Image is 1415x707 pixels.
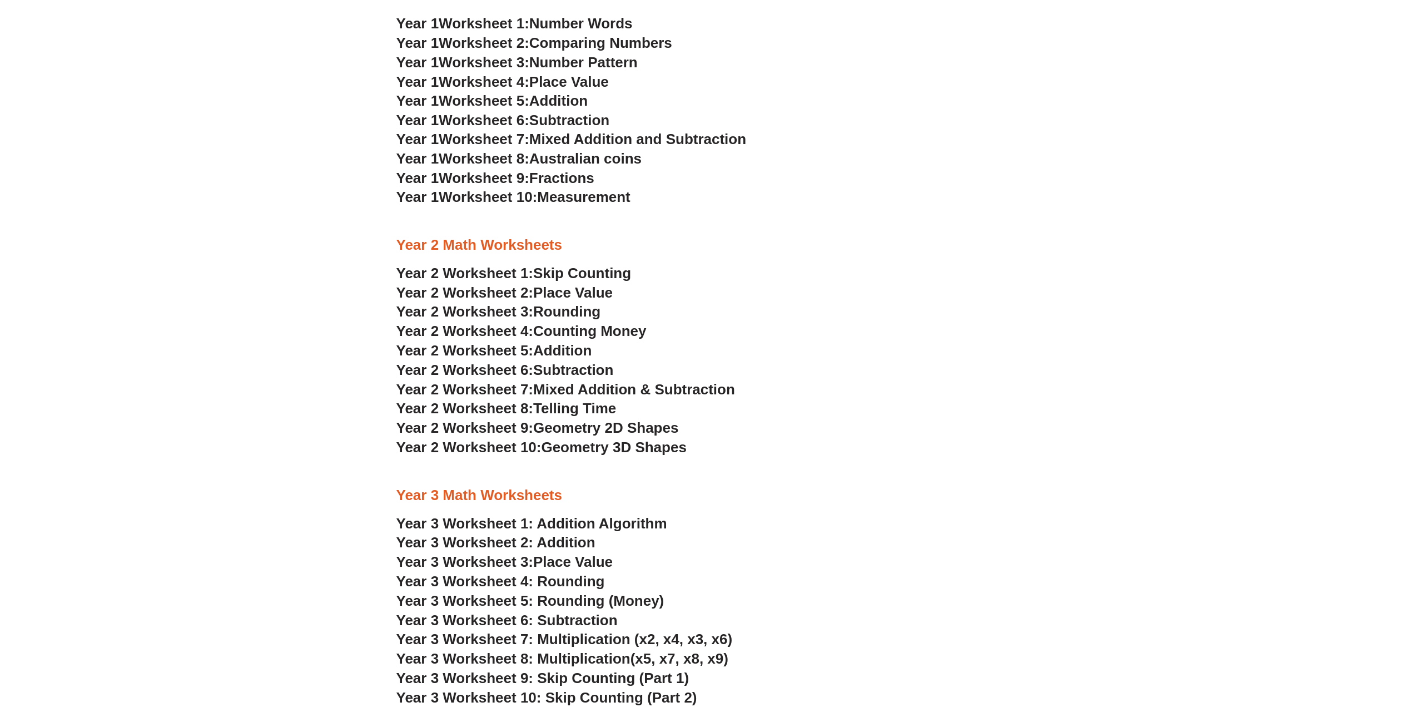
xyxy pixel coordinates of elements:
a: Year 1Worksheet 9:Fractions [396,170,594,186]
span: Number Pattern [529,54,638,71]
span: Skip Counting [533,265,631,281]
span: Worksheet 2: [439,34,529,51]
span: Place Value [533,284,613,301]
span: Comparing Numbers [529,34,672,51]
a: Year 3 Worksheet 5: Rounding (Money) [396,592,664,609]
span: Year 2 Worksheet 9: [396,419,534,436]
a: Year 1Worksheet 1:Number Words [396,15,633,32]
a: Year 3 Worksheet 10: Skip Counting (Part 2) [396,689,697,706]
a: Year 2 Worksheet 1:Skip Counting [396,265,632,281]
span: Year 2 Worksheet 4: [396,323,534,339]
span: Worksheet 4: [439,73,529,90]
a: Year 2 Worksheet 6:Subtraction [396,362,614,378]
a: Year 2 Worksheet 3:Rounding [396,303,601,320]
a: Year 1Worksheet 6:Subtraction [396,112,610,128]
span: Number Words [529,15,633,32]
iframe: Chat Widget [1230,581,1415,707]
span: Worksheet 5: [439,92,529,109]
a: Year 3 Worksheet 7: Multiplication (x2, x4, x3, x6) [396,631,733,647]
a: Year 1Worksheet 8:Australian coins [396,150,642,167]
a: Year 2 Worksheet 2:Place Value [396,284,613,301]
span: Rounding [533,303,600,320]
span: Measurement [537,189,630,205]
a: Year 1Worksheet 10:Measurement [396,189,630,205]
span: Place Value [529,73,609,90]
span: Telling Time [533,400,616,417]
a: Year 3 Worksheet 1: Addition Algorithm [396,515,667,532]
span: Addition [533,342,592,359]
span: Place Value [533,553,613,570]
span: Subtraction [533,362,613,378]
span: Worksheet 8: [439,150,529,167]
span: Year 3 Worksheet 3: [396,553,534,570]
a: Year 2 Worksheet 7:Mixed Addition & Subtraction [396,381,735,398]
span: Mixed Addition & Subtraction [533,381,735,398]
a: Year 1Worksheet 5:Addition [396,92,588,109]
span: (x5, x7, x8, x9) [630,650,728,667]
span: Counting Money [533,323,647,339]
a: Year 1Worksheet 7:Mixed Addition and Subtraction [396,131,747,147]
a: Year 3 Worksheet 2: Addition [396,534,595,551]
span: Addition [529,92,588,109]
span: Worksheet 7: [439,131,529,147]
a: Year 1Worksheet 4:Place Value [396,73,609,90]
span: Fractions [529,170,594,186]
a: Year 2 Worksheet 9:Geometry 2D Shapes [396,419,679,436]
span: Worksheet 6: [439,112,529,128]
a: Year 2 Worksheet 5:Addition [396,342,592,359]
span: Year 2 Worksheet 10: [396,439,542,456]
a: Year 1Worksheet 3:Number Pattern [396,54,638,71]
a: Year 2 Worksheet 4:Counting Money [396,323,647,339]
h3: Year 3 Math Worksheets [396,486,1019,505]
a: Year 3 Worksheet 4: Rounding [396,573,605,590]
span: Worksheet 1: [439,15,529,32]
a: Year 3 Worksheet 9: Skip Counting (Part 1) [396,670,689,686]
span: Worksheet 3: [439,54,529,71]
span: Australian coins [529,150,642,167]
span: Year 2 Worksheet 7: [396,381,534,398]
span: Year 2 Worksheet 1: [396,265,534,281]
span: Year 2 Worksheet 6: [396,362,534,378]
a: Year 3 Worksheet 3:Place Value [396,553,613,570]
span: Geometry 3D Shapes [541,439,686,456]
span: Year 2 Worksheet 8: [396,400,534,417]
h3: Year 2 Math Worksheets [396,236,1019,255]
span: Year 2 Worksheet 3: [396,303,534,320]
span: Year 2 Worksheet 5: [396,342,534,359]
a: Year 3 Worksheet 6: Subtraction [396,612,618,629]
span: Worksheet 10: [439,189,537,205]
a: Year 2 Worksheet 8:Telling Time [396,400,617,417]
span: Worksheet 9: [439,170,529,186]
span: Mixed Addition and Subtraction [529,131,746,147]
a: Year 2 Worksheet 10:Geometry 3D Shapes [396,439,687,456]
span: Year 2 Worksheet 2: [396,284,534,301]
a: Year 3 Worksheet 8: Multiplication(x5, x7, x8, x9) [396,650,728,667]
span: Subtraction [529,112,609,128]
span: Geometry 2D Shapes [533,419,678,436]
a: Year 1Worksheet 2:Comparing Numbers [396,34,672,51]
span: Year 3 Worksheet 8: Multiplication [396,650,630,667]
